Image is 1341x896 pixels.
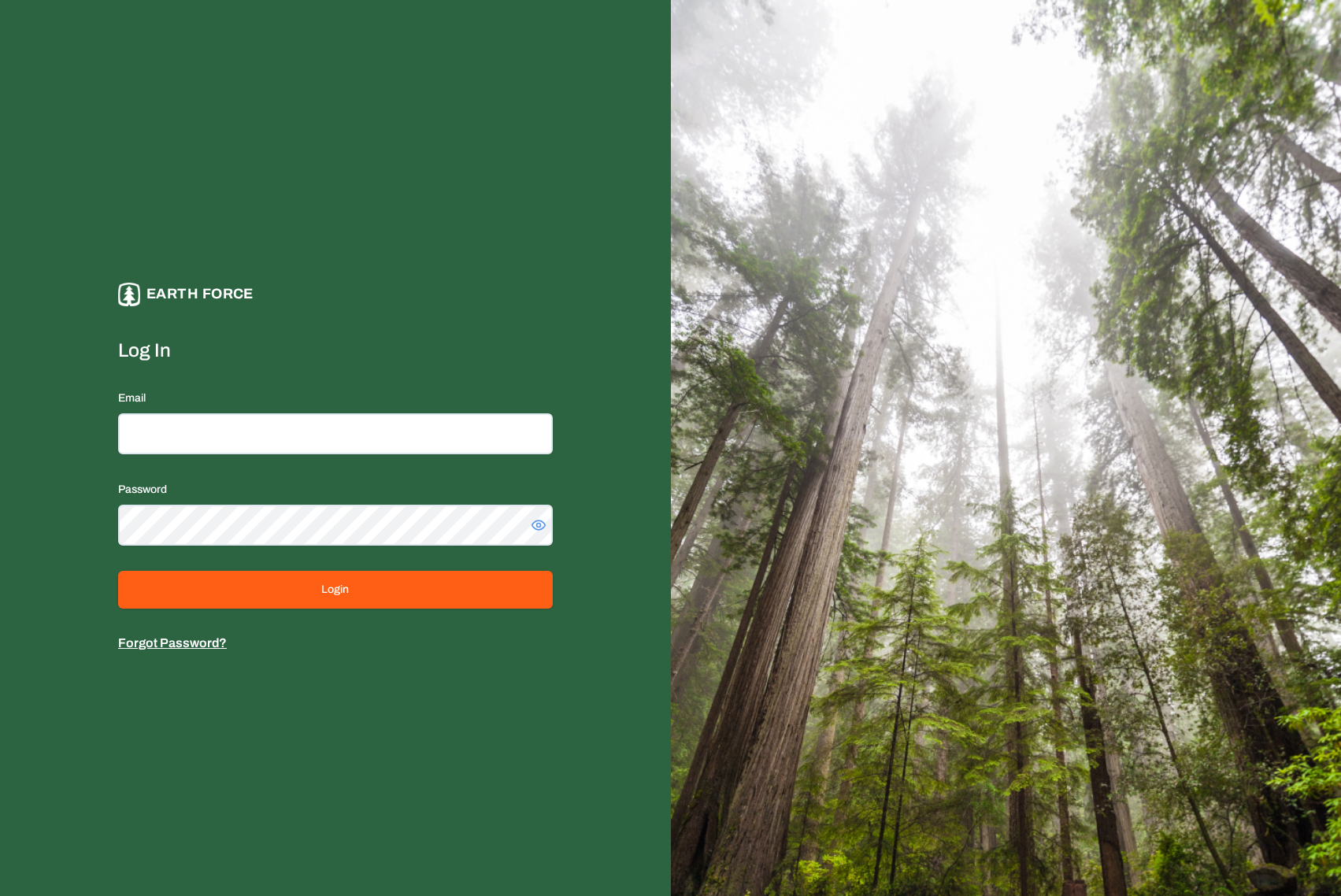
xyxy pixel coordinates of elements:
p: Earth force [146,283,254,305]
label: Email [118,392,146,404]
label: Password [118,483,167,495]
img: earthforce-logo-white-uG4MPadI.svg [118,283,140,305]
label: Log In [118,338,553,363]
button: Login [118,571,553,609]
p: Forgot Password? [118,634,553,653]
